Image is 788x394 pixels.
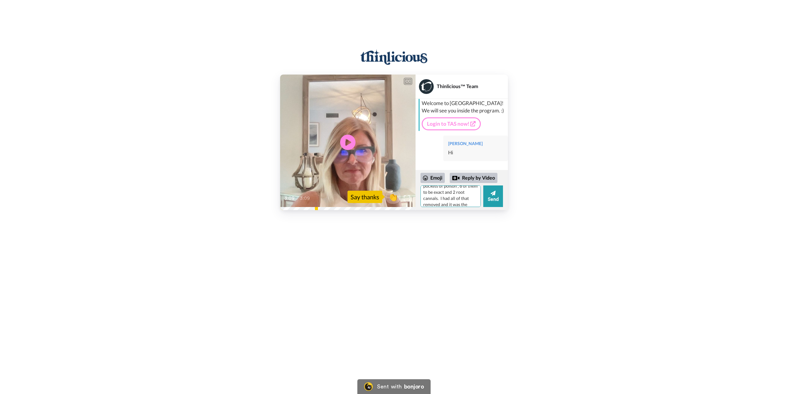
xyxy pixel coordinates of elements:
[300,195,311,202] span: 3:09
[450,173,497,183] div: Reply by Video
[296,195,299,202] span: /
[284,195,295,202] span: 3:09
[452,174,460,182] div: Reply by Video
[419,79,434,94] img: Profile Image
[404,78,412,84] div: CC
[360,49,428,65] img: Thinlicious® Team logo
[404,195,410,201] img: Full screen
[348,191,382,203] div: Say thanks
[483,185,503,207] button: Send
[385,190,401,204] button: 👏
[420,173,445,183] div: Emoji
[448,149,503,156] div: Hi
[448,140,503,147] div: [PERSON_NAME]
[437,83,508,89] div: Thinlicious™ Team
[385,192,401,202] span: 👏
[422,117,481,130] a: Login to TAS now!
[420,185,481,207] textarea: I found [PERSON_NAME] on a summit I attended and then did the sugar detox after that but I has su...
